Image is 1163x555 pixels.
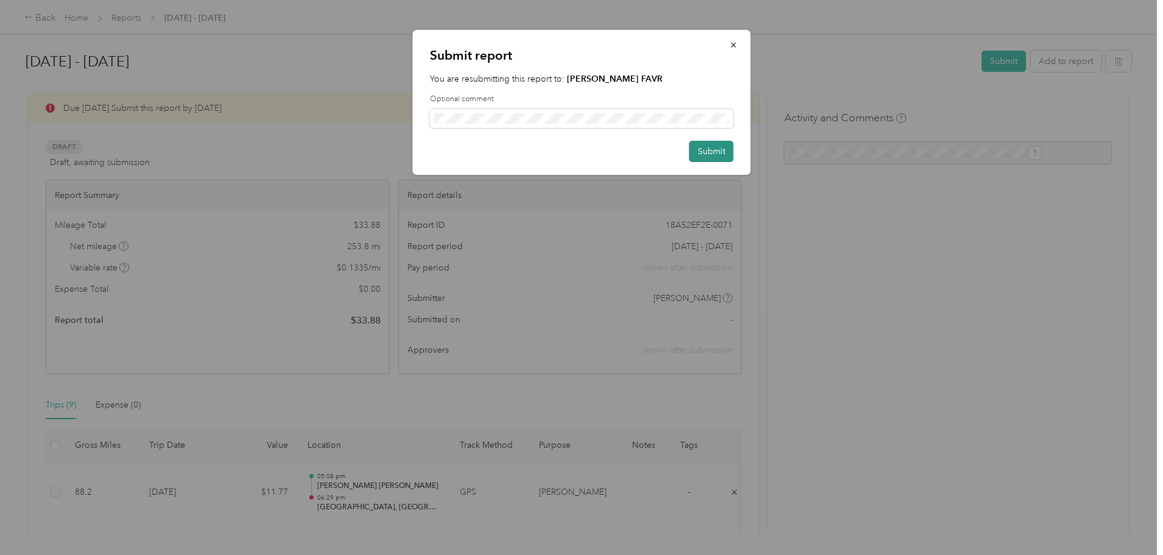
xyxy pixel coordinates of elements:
[1095,487,1163,555] iframe: Everlance-gr Chat Button Frame
[689,141,734,162] button: Submit
[567,74,662,84] strong: [PERSON_NAME] FAVR
[430,94,734,105] label: Optional comment
[430,72,734,85] p: You are resubmitting this report to:
[430,47,734,64] p: Submit report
